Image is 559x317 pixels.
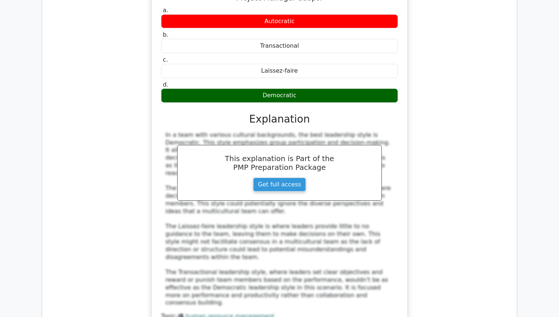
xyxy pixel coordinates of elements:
h3: Explanation [165,113,394,125]
div: Democratic [161,88,398,103]
div: Laissez-faire [161,64,398,78]
div: Transactional [161,39,398,53]
div: In a team with various cultural backgrounds, the best leadership style is Democratic. This style ... [165,131,394,307]
span: c. [163,56,168,63]
div: Autocratic [161,14,398,29]
span: a. [163,7,168,14]
span: b. [163,31,168,38]
a: Get full access [253,178,306,192]
span: d. [163,81,168,88]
